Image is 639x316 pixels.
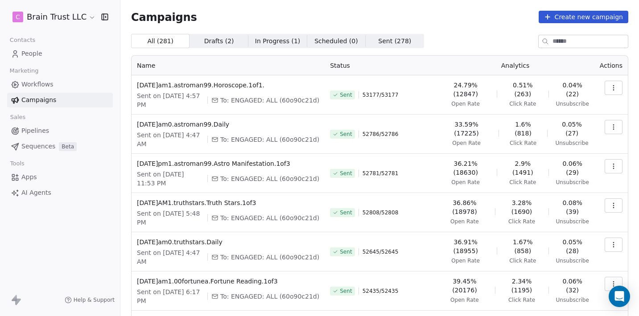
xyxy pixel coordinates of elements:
span: Unsubscribe [556,257,589,264]
span: In Progress ( 1 ) [255,37,301,46]
div: Open Intercom Messenger [609,286,630,307]
span: 0.04% (22) [556,81,589,98]
span: [DATE]am1.astroman99.Horoscope.1of1. [137,81,319,90]
a: Workflows [7,77,113,92]
span: Click Rate [509,100,536,107]
span: 53177 / 53177 [363,91,399,98]
span: To: ENGAGED: ALL (60o90c21d) [220,96,319,105]
span: 0.51% (263) [504,81,541,98]
span: Sent [340,170,352,177]
a: AI Agents [7,185,113,200]
span: Campaigns [131,11,197,23]
span: 3.28% (1690) [502,198,541,216]
a: Pipelines [7,123,113,138]
a: Campaigns [7,93,113,107]
span: Open Rate [451,179,480,186]
a: Apps [7,170,113,185]
a: People [7,46,113,61]
span: 0.05% (28) [556,238,589,255]
span: 0.08% (39) [556,198,589,216]
th: Name [132,56,325,75]
span: 0.05% (27) [555,120,589,138]
span: Sent [340,287,352,295]
span: Contacts [6,33,39,47]
span: 52645 / 52645 [363,248,399,255]
span: 52808 / 52808 [363,209,399,216]
span: 0.06% (29) [556,159,589,177]
span: To: ENGAGED: ALL (60o90c21d) [220,135,319,144]
span: 52781 / 52781 [363,170,399,177]
th: Status [325,56,436,75]
span: Apps [21,172,37,182]
span: Click Rate [509,257,536,264]
span: Marketing [6,64,42,78]
span: Sent [340,209,352,216]
span: C [16,12,20,21]
span: To: ENGAGED: ALL (60o90c21d) [220,253,319,262]
span: Brain Trust LLC [27,11,87,23]
span: 33.59% (17225) [441,120,491,138]
span: Scheduled ( 0 ) [314,37,358,46]
span: 1.67% (858) [504,238,541,255]
span: Sequences [21,142,55,151]
span: Unsubscribe [556,179,589,186]
span: Unsubscribe [555,140,588,147]
span: AI Agents [21,188,51,197]
span: Sales [6,111,29,124]
th: Analytics [436,56,594,75]
span: Sent [340,91,352,98]
span: Unsubscribe [556,296,589,304]
span: Sent on [DATE] 5:48 PM [137,209,204,227]
span: 52786 / 52786 [363,131,399,138]
span: Drafts ( 2 ) [204,37,234,46]
span: Open Rate [451,257,480,264]
span: Click Rate [510,140,536,147]
span: 39.45% (20176) [441,277,487,295]
span: [DATE]AM1.truthstars.Truth Stars.1of3 [137,198,319,207]
span: Sent [340,248,352,255]
span: Sent on [DATE] 4:57 PM [137,91,204,109]
button: CBrain Trust LLC [11,9,95,25]
span: 36.91% (18955) [441,238,490,255]
span: 36.21% (18630) [441,159,490,177]
span: Click Rate [508,296,535,304]
span: 2.34% (1195) [502,277,541,295]
span: Open Rate [450,296,479,304]
button: Create new campaign [539,11,628,23]
span: 0.06% (32) [556,277,589,295]
span: [DATE]am0.truthstars.Daily [137,238,319,246]
a: SequencesBeta [7,139,113,154]
span: To: ENGAGED: ALL (60o90c21d) [220,213,319,222]
span: [DATE]pm1.astroman99.Astro Manifestation.1of3 [137,159,319,168]
span: To: ENGAGED: ALL (60o90c21d) [220,292,319,301]
th: Actions [594,56,628,75]
span: Tools [6,157,28,170]
span: Sent on [DATE] 4:47 AM [137,131,204,148]
span: Unsubscribe [556,100,589,107]
span: 1.6% (818) [506,120,540,138]
span: Open Rate [451,100,480,107]
span: To: ENGAGED: ALL (60o90c21d) [220,174,319,183]
span: Click Rate [508,218,535,225]
span: [DATE]am0.astroman99.Daily [137,120,319,129]
span: Click Rate [509,179,536,186]
span: Sent ( 278 ) [378,37,411,46]
span: Unsubscribe [556,218,589,225]
span: Pipelines [21,126,49,135]
span: 24.79% (12847) [441,81,490,98]
span: Campaigns [21,95,56,105]
span: [DATE]am1.00fortunea.Fortune Reading.1of3 [137,277,319,286]
span: 52435 / 52435 [363,287,399,295]
span: Sent on [DATE] 11:53 PM [137,170,204,188]
span: 36.86% (18978) [441,198,487,216]
span: Sent on [DATE] 4:47 AM [137,248,204,266]
span: Sent on [DATE] 6:17 PM [137,287,204,305]
span: 2.9% (1491) [504,159,541,177]
span: Open Rate [450,218,479,225]
span: Sent [340,131,352,138]
span: Beta [59,142,77,151]
span: Help & Support [74,296,115,304]
span: Open Rate [452,140,481,147]
span: Workflows [21,80,54,89]
span: People [21,49,42,58]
